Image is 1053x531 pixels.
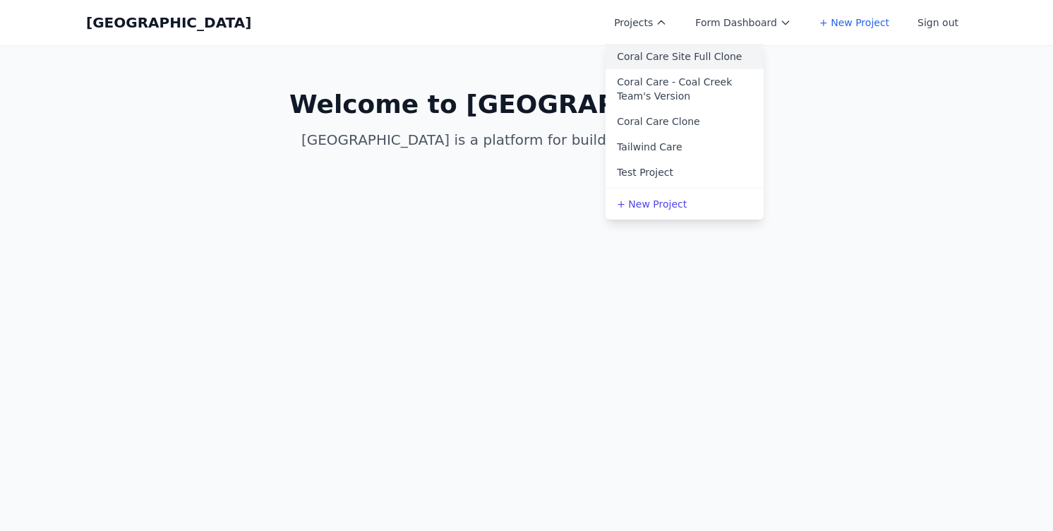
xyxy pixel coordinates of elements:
[606,191,764,217] a: + New Project
[687,10,800,35] button: Form Dashboard
[606,160,764,185] a: Test Project
[606,134,764,160] a: Tailwind Care
[606,109,764,134] a: Coral Care Clone
[86,13,251,32] a: [GEOGRAPHIC_DATA]
[606,44,764,69] a: Coral Care Site Full Clone
[255,90,798,119] h1: Welcome to [GEOGRAPHIC_DATA]
[255,130,798,150] p: [GEOGRAPHIC_DATA] is a platform for building websites with AI.
[606,10,675,35] button: Projects
[909,10,967,35] button: Sign out
[811,10,898,35] a: + New Project
[606,69,764,109] a: Coral Care - Coal Creek Team's Version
